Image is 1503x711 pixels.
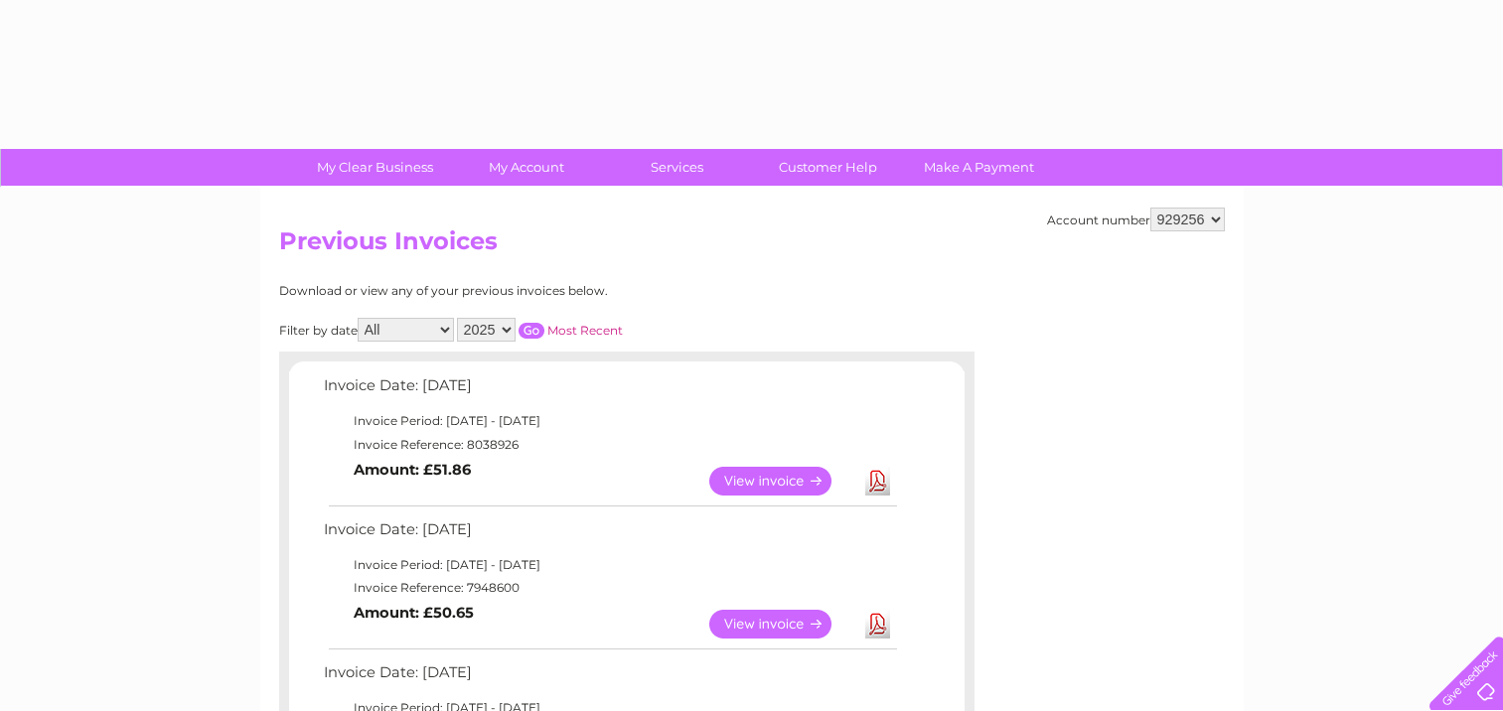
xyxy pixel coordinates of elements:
td: Invoice Reference: 7948600 [319,576,900,600]
td: Invoice Reference: 8038926 [319,433,900,457]
td: Invoice Date: [DATE] [319,372,900,409]
b: Amount: £51.86 [354,461,471,479]
td: Invoice Date: [DATE] [319,516,900,553]
td: Invoice Date: [DATE] [319,659,900,696]
a: Services [595,149,759,186]
td: Invoice Period: [DATE] - [DATE] [319,553,900,577]
a: Make A Payment [897,149,1061,186]
a: Download [865,610,890,639]
a: View [709,610,855,639]
div: Account number [1047,208,1225,231]
div: Filter by date [279,318,801,342]
a: My Clear Business [293,149,457,186]
a: Download [865,467,890,496]
td: Invoice Period: [DATE] - [DATE] [319,409,900,433]
div: Download or view any of your previous invoices below. [279,284,801,298]
h2: Previous Invoices [279,227,1225,265]
a: My Account [444,149,608,186]
a: Most Recent [547,323,623,338]
b: Amount: £50.65 [354,604,474,622]
a: View [709,467,855,496]
a: Customer Help [746,149,910,186]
